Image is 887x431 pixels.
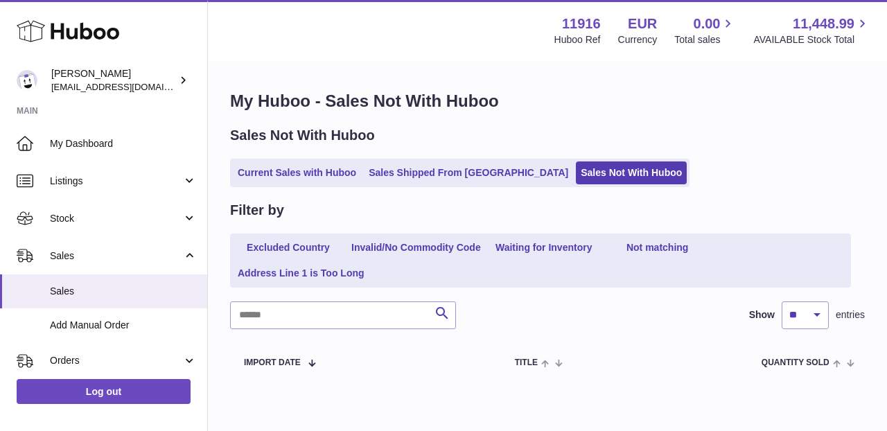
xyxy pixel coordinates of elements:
[50,354,182,367] span: Orders
[51,81,204,92] span: [EMAIL_ADDRESS][DOMAIN_NAME]
[50,285,197,298] span: Sales
[753,33,870,46] span: AVAILABLE Stock Total
[50,249,182,263] span: Sales
[562,15,601,33] strong: 11916
[230,126,375,145] h2: Sales Not With Huboo
[602,236,713,259] a: Not matching
[51,67,176,94] div: [PERSON_NAME]
[753,15,870,46] a: 11,448.99 AVAILABLE Stock Total
[694,15,721,33] span: 0.00
[233,161,361,184] a: Current Sales with Huboo
[515,358,538,367] span: Title
[364,161,573,184] a: Sales Shipped From [GEOGRAPHIC_DATA]
[346,236,486,259] a: Invalid/No Commodity Code
[50,137,197,150] span: My Dashboard
[230,201,284,220] h2: Filter by
[17,70,37,91] img: info@bananaleafsupplements.com
[793,15,854,33] span: 11,448.99
[230,90,865,112] h1: My Huboo - Sales Not With Huboo
[576,161,687,184] a: Sales Not With Huboo
[244,358,301,367] span: Import date
[674,33,736,46] span: Total sales
[749,308,775,322] label: Show
[50,212,182,225] span: Stock
[489,236,599,259] a: Waiting for Inventory
[233,236,344,259] a: Excluded Country
[628,15,657,33] strong: EUR
[50,319,197,332] span: Add Manual Order
[762,358,829,367] span: Quantity Sold
[233,262,369,285] a: Address Line 1 is Too Long
[50,175,182,188] span: Listings
[836,308,865,322] span: entries
[674,15,736,46] a: 0.00 Total sales
[618,33,658,46] div: Currency
[17,379,191,404] a: Log out
[554,33,601,46] div: Huboo Ref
